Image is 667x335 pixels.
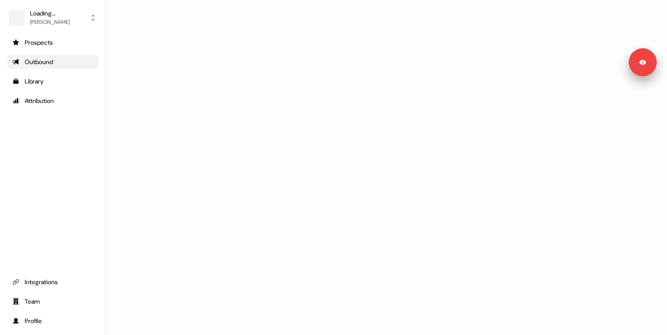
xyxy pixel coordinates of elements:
[7,7,98,28] button: Loading...[PERSON_NAME]
[30,9,70,18] div: Loading...
[12,297,93,306] div: Team
[12,57,93,66] div: Outbound
[7,55,98,69] a: Go to outbound experience
[7,74,98,88] a: Go to templates
[7,314,98,328] a: Go to profile
[7,275,98,289] a: Go to integrations
[7,294,98,308] a: Go to team
[12,278,93,286] div: Integrations
[12,316,93,325] div: Profile
[12,38,93,47] div: Prospects
[7,94,98,108] a: Go to attribution
[7,35,98,49] a: Go to prospects
[12,96,93,105] div: Attribution
[12,77,93,86] div: Library
[30,18,70,27] div: [PERSON_NAME]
